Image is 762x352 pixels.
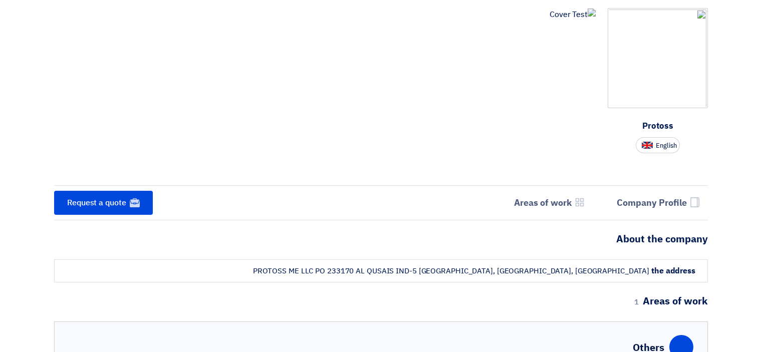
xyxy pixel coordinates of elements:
[616,231,708,246] font: About the company
[514,196,572,209] font: Areas of work
[634,296,639,307] font: 1
[550,9,596,21] img: Cover Test
[54,191,153,215] a: Request a quote
[617,196,687,209] font: Company Profile
[643,293,708,308] font: Areas of work
[253,265,649,276] font: PROTOSS ME LLC PO 233170 AL QUSAIS IND-5 [GEOGRAPHIC_DATA], [GEOGRAPHIC_DATA], [GEOGRAPHIC_DATA]
[636,137,680,153] button: English
[651,265,695,277] font: the address
[656,141,677,150] font: English
[642,142,653,149] img: en-US.png
[642,120,673,132] font: Protoss
[67,197,126,209] font: Request a quote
